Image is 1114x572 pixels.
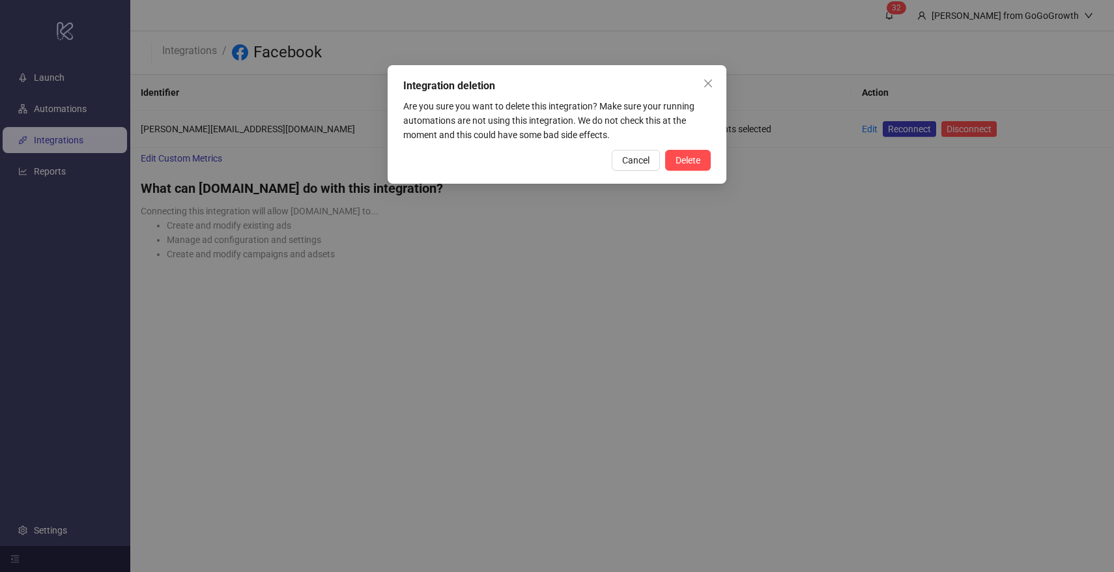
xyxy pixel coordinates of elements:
button: Cancel [612,150,660,171]
div: Are you sure you want to delete this integration? Make sure your running automations are not usin... [403,99,711,142]
span: Cancel [622,155,650,165]
span: close [703,78,713,89]
button: Delete [665,150,711,171]
div: Integration deletion [403,78,711,94]
button: Close [698,73,719,94]
span: Delete [676,155,700,165]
